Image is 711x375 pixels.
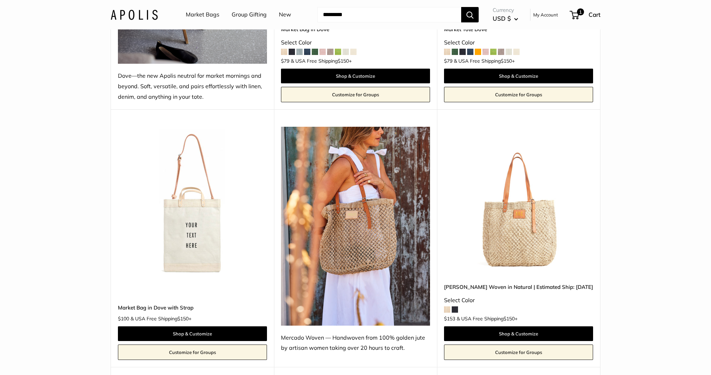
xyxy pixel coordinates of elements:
span: & USA Free Shipping + [457,316,518,321]
a: [PERSON_NAME] Woven in Natural | Estimated Ship: [DATE] [444,283,593,291]
span: 1 [577,8,584,15]
a: Mercado Woven in Natural | Estimated Ship: Oct. 19thMercado Woven in Natural | Estimated Ship: Oc... [444,127,593,276]
span: $100 [118,315,129,322]
span: $150 [504,315,515,322]
div: Select Color [281,37,430,48]
a: My Account [533,11,558,19]
div: Select Color [444,295,593,306]
input: Search... [317,7,461,22]
img: Market Bag in Dove with Strap [118,127,267,276]
span: USD $ [493,15,511,22]
img: Mercado Woven — Handwoven from 100% golden jute by artisan women taking over 20 hours to craft. [281,127,430,326]
div: Mercado Woven — Handwoven from 100% golden jute by artisan women taking over 20 hours to craft. [281,333,430,354]
a: Shop & Customize [118,326,267,341]
span: $150 [177,315,189,322]
div: Select Color [444,37,593,48]
a: Group Gifting [232,9,267,20]
span: & USA Free Shipping + [454,58,515,63]
span: $79 [281,58,289,64]
a: Customize for Groups [444,345,593,360]
span: $150 [338,58,349,64]
img: Apolis [111,9,158,20]
a: Market Bag in Dove with StrapMarket Bag in Dove with Strap [118,127,267,276]
span: $150 [501,58,512,64]
span: Currency [493,5,518,15]
button: Search [461,7,479,22]
a: 1 Cart [570,9,600,20]
a: Customize for Groups [281,87,430,102]
button: USD $ [493,13,518,24]
a: Shop & Customize [281,69,430,83]
span: $79 [444,58,452,64]
span: $153 [444,315,455,322]
a: Shop & Customize [444,326,593,341]
a: Customize for Groups [444,87,593,102]
span: & USA Free Shipping + [291,58,352,63]
img: Mercado Woven in Natural | Estimated Ship: Oct. 19th [444,127,593,276]
a: Market Bag in Dove with Strap [118,304,267,312]
a: Customize for Groups [118,345,267,360]
div: Dove—the new Apolis neutral for market mornings and beyond. Soft, versatile, and pairs effortless... [118,71,267,102]
a: Market Bags [186,9,219,20]
a: Shop & Customize [444,69,593,83]
span: Cart [589,11,600,18]
span: & USA Free Shipping + [131,316,191,321]
a: New [279,9,291,20]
